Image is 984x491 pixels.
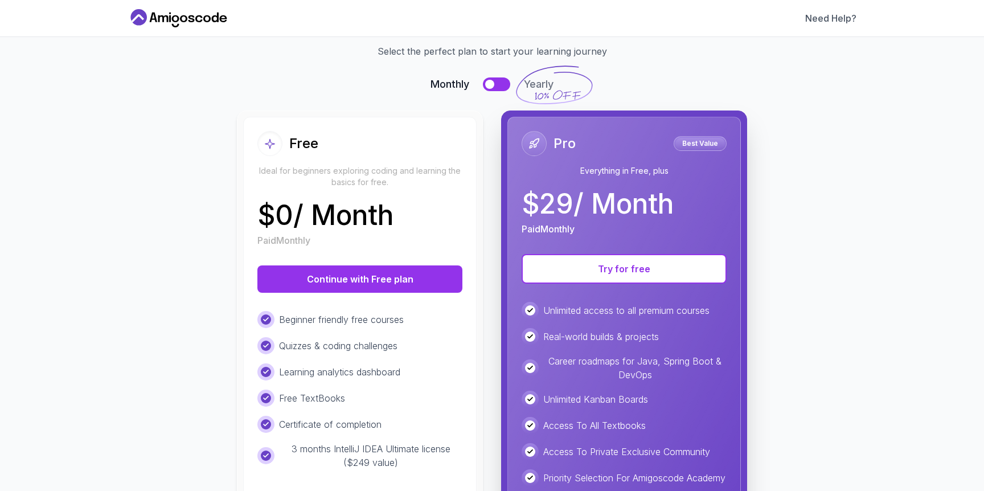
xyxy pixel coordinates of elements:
h2: Free [289,134,318,153]
p: Career roadmaps for Java, Spring Boot & DevOps [543,354,727,382]
p: $ 29 / Month [522,190,674,218]
p: Free TextBooks [279,391,345,405]
h2: Pro [553,134,576,153]
p: Everything in Free, plus [522,165,727,177]
p: Access To All Textbooks [543,419,646,432]
p: Certificate of completion [279,418,382,431]
button: Try for free [522,254,727,284]
p: $ 0 / Month [257,202,393,229]
p: Real-world builds & projects [543,330,659,343]
p: Beginner friendly free courses [279,313,404,326]
p: 3 months IntelliJ IDEA Ultimate license ($249 value) [279,442,462,469]
p: Learning analytics dashboard [279,365,400,379]
p: Priority Selection For Amigoscode Academy [543,471,725,485]
p: Select the perfect plan to start your learning journey [141,44,843,58]
a: Need Help? [805,11,856,25]
p: Access To Private Exclusive Community [543,445,710,459]
p: Unlimited Kanban Boards [543,392,648,406]
p: Paid Monthly [257,234,310,247]
p: Quizzes & coding challenges [279,339,397,353]
button: Continue with Free plan [257,265,462,293]
span: Monthly [430,76,469,92]
p: Best Value [675,138,725,149]
p: Ideal for beginners exploring coding and learning the basics for free. [257,165,462,188]
p: Unlimited access to all premium courses [543,304,710,317]
p: Paid Monthly [522,222,575,236]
